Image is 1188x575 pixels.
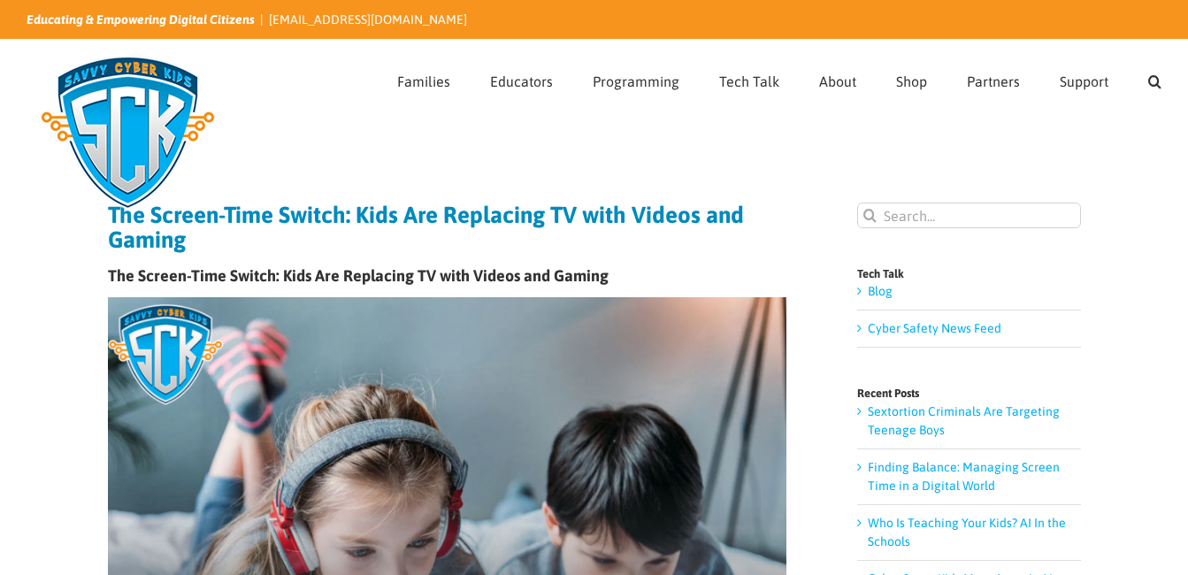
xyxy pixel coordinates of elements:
a: Finding Balance: Managing Screen Time in a Digital World [868,460,1060,493]
a: Families [397,40,450,118]
h4: Recent Posts [857,387,1081,399]
nav: Main Menu [397,40,1161,118]
a: Tech Talk [719,40,779,118]
a: Shop [896,40,927,118]
h4: The Screen-Time Switch: Kids Are Replacing TV with Videos and Gaming [108,268,786,284]
a: Support [1060,40,1108,118]
a: Sextortion Criminals Are Targeting Teenage Boys [868,404,1060,437]
img: Savvy Cyber Kids Logo [27,44,229,221]
input: Search... [857,203,1081,228]
a: Who Is Teaching Your Kids? AI In the Schools [868,516,1066,548]
span: Support [1060,74,1108,88]
input: Search [857,203,883,228]
span: Programming [593,74,679,88]
span: About [819,74,856,88]
i: Educating & Empowering Digital Citizens [27,12,255,27]
span: Partners [967,74,1020,88]
a: Search [1148,40,1161,118]
a: About [819,40,856,118]
a: [EMAIL_ADDRESS][DOMAIN_NAME] [269,12,467,27]
span: Educators [490,74,553,88]
span: Tech Talk [719,74,779,88]
h1: The Screen-Time Switch: Kids Are Replacing TV with Videos and Gaming [108,203,786,252]
a: Partners [967,40,1020,118]
a: Cyber Safety News Feed [868,321,1001,335]
a: Programming [593,40,679,118]
a: Educators [490,40,553,118]
span: Shop [896,74,927,88]
span: Families [397,74,450,88]
h4: Tech Talk [857,268,1081,280]
a: Blog [868,284,893,298]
